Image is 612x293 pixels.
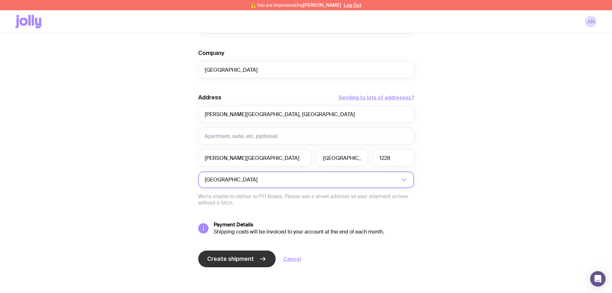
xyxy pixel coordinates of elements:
input: Company Name (optional) [198,61,414,78]
span: [GEOGRAPHIC_DATA] [205,171,259,188]
input: State [316,150,368,166]
button: Sending to lots of addresses? [339,94,414,101]
h5: Payment Details [214,222,414,228]
input: City [198,150,311,166]
input: Search for option [259,171,399,188]
label: Address [198,94,221,101]
div: Search for option [198,171,414,188]
input: Zip Code [373,150,414,166]
a: AN [585,16,597,27]
button: Create shipment [198,251,276,267]
div: Open Intercom Messenger [590,271,606,287]
a: Cancel [283,255,301,263]
span: Create shipment [207,255,254,263]
button: Log Out [344,3,361,8]
div: Shipping costs will be invoiced to your account at the end of each month. [214,229,414,235]
input: Apartment, suite, etc. (optional) [198,128,414,144]
p: We’re unable to deliver to PO Boxes. Please use a street address so your shipment arrives without... [198,193,414,206]
input: Street Address [198,106,414,123]
span: [PERSON_NAME] [303,3,341,8]
label: Company [198,49,224,57]
span: ⚠️ You are impersonating [251,3,341,8]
